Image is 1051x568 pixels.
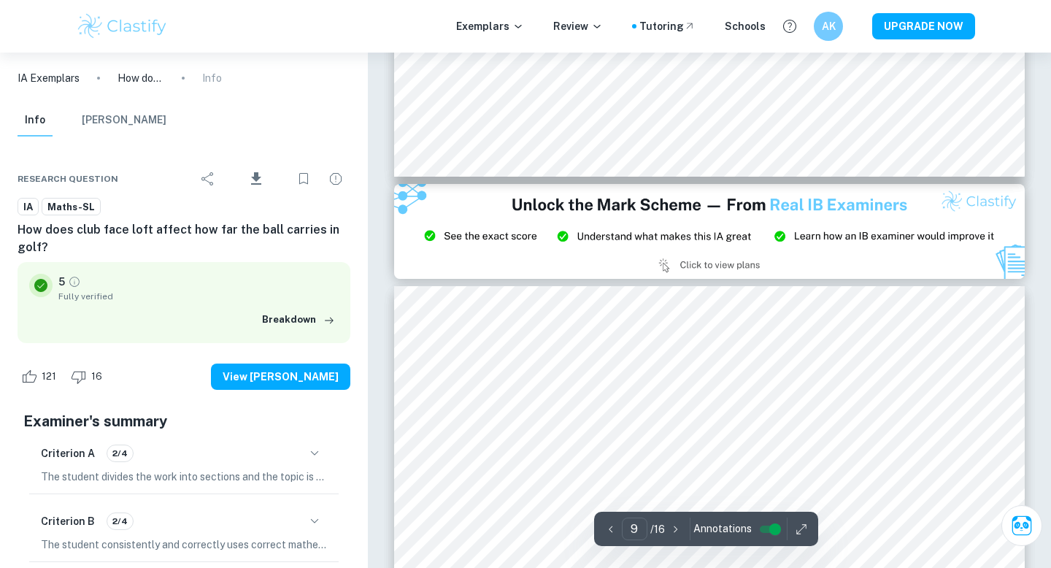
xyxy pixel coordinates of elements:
[18,221,350,256] h6: How does club face loft affect how far the ball carries in golf?
[18,70,80,86] a: IA Exemplars
[456,18,524,34] p: Exemplars
[107,447,133,460] span: 2/4
[820,18,837,34] h6: AK
[650,521,665,537] p: / 16
[41,513,95,529] h6: Criterion B
[321,164,350,193] div: Report issue
[289,164,318,193] div: Bookmark
[83,369,110,384] span: 16
[394,184,1025,279] img: Ad
[18,200,38,215] span: IA
[58,290,339,303] span: Fully verified
[82,104,166,137] button: [PERSON_NAME]
[42,200,100,215] span: Maths-SL
[202,70,222,86] p: Info
[193,164,223,193] div: Share
[211,364,350,390] button: View [PERSON_NAME]
[118,70,164,86] p: How does club face loft affect how far the ball carries in golf?
[693,521,752,537] span: Annotations
[34,369,64,384] span: 121
[18,104,53,137] button: Info
[18,365,64,388] div: Like
[67,365,110,388] div: Dislike
[107,515,133,528] span: 2/4
[23,410,344,432] h5: Examiner's summary
[777,14,802,39] button: Help and Feedback
[18,172,118,185] span: Research question
[18,198,39,216] a: IA
[226,160,286,198] div: Download
[872,13,975,39] button: UPGRADE NOW
[725,18,766,34] a: Schools
[258,309,339,331] button: Breakdown
[639,18,696,34] a: Tutoring
[553,18,603,34] p: Review
[1001,505,1042,546] button: Ask Clai
[814,12,843,41] button: AK
[41,469,327,485] p: The student divides the work into sections and the topic is clearly stated and explained in the i...
[41,445,95,461] h6: Criterion A
[68,275,81,288] a: Grade fully verified
[58,274,65,290] p: 5
[42,198,101,216] a: Maths-SL
[76,12,169,41] img: Clastify logo
[41,537,327,553] p: The student consistently and correctly uses correct mathematical notation, symbols, and terminolo...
